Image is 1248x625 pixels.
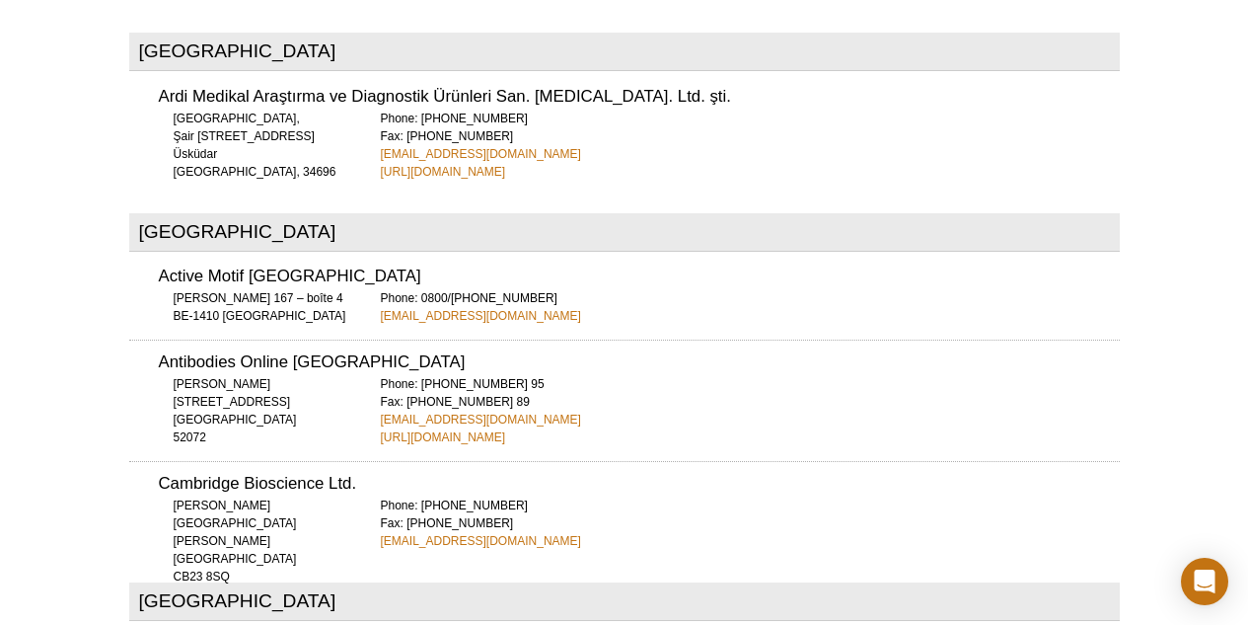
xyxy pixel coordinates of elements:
div: [PERSON_NAME] 167 – boîte 4 BE-1410 [GEOGRAPHIC_DATA] [159,289,356,325]
a: [EMAIL_ADDRESS][DOMAIN_NAME] [381,145,581,163]
h2: [GEOGRAPHIC_DATA] [129,583,1120,621]
h2: [GEOGRAPHIC_DATA] [129,213,1120,252]
a: [EMAIL_ADDRESS][DOMAIN_NAME] [381,307,581,325]
div: [PERSON_NAME][GEOGRAPHIC_DATA] [PERSON_NAME] [GEOGRAPHIC_DATA] CB23 8SQ [159,497,356,586]
div: Phone: [PHONE_NUMBER] 95 Fax: [PHONE_NUMBER] 89 [381,375,1120,446]
div: [GEOGRAPHIC_DATA], Şair [STREET_ADDRESS] Üsküdar [GEOGRAPHIC_DATA], 34696 [159,110,356,181]
div: Phone: [PHONE_NUMBER] Fax: [PHONE_NUMBER] [381,110,1120,181]
div: [PERSON_NAME][STREET_ADDRESS] [GEOGRAPHIC_DATA] 52072 [159,375,356,446]
h3: Cambridge Bioscience Ltd. [159,476,1120,493]
a: [URL][DOMAIN_NAME] [381,429,506,446]
a: [EMAIL_ADDRESS][DOMAIN_NAME] [381,532,581,550]
h2: [GEOGRAPHIC_DATA] [129,33,1120,71]
h3: Active Motif [GEOGRAPHIC_DATA] [159,269,1120,285]
a: [EMAIL_ADDRESS][DOMAIN_NAME] [381,411,581,429]
a: [URL][DOMAIN_NAME] [381,163,506,181]
div: Phone: [PHONE_NUMBER] Fax: [PHONE_NUMBER] [381,497,1120,550]
h3: Ardi Medikal Araştırma ve Diagnostik Ürünleri San. [MEDICAL_DATA]. Ltd. şti. [159,89,1120,106]
div: Open Intercom Messenger [1181,558,1228,605]
div: Phone: 0800/[PHONE_NUMBER] [381,289,1120,325]
h3: Antibodies Online [GEOGRAPHIC_DATA] [159,354,1120,371]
